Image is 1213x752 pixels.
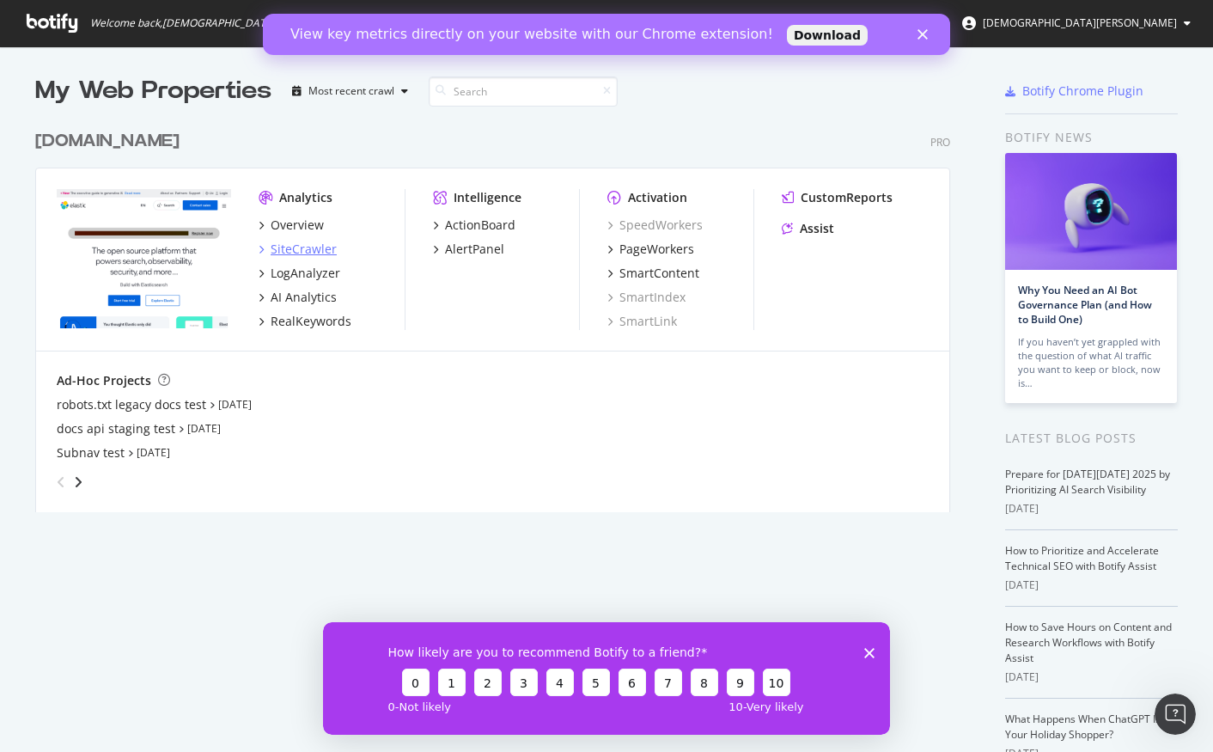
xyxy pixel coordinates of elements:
div: Analytics [279,189,332,206]
div: [DATE] [1005,501,1178,517]
a: LogAnalyzer [259,265,340,282]
img: Why You Need an AI Bot Governance Plan (and How to Build One) [1005,153,1177,270]
div: grid [35,108,964,512]
div: CustomReports [801,189,893,206]
div: angle-left [50,468,72,496]
div: SmartContent [619,265,699,282]
a: SiteCrawler [259,241,337,258]
div: LogAnalyzer [271,265,340,282]
div: Botify Chrome Plugin [1022,83,1143,100]
img: elastic.co [57,189,231,328]
a: What Happens When ChatGPT Is Your Holiday Shopper? [1005,712,1161,742]
div: AI Analytics [271,289,337,306]
div: angle-right [72,474,84,491]
a: How to Save Hours on Content and Research Workflows with Botify Assist [1005,620,1172,665]
a: [DOMAIN_NAME] [35,129,186,154]
a: Assist [782,220,834,237]
div: PageWorkers [619,241,694,258]
div: Ad-Hoc Projects [57,372,151,389]
div: Intelligence [454,189,521,206]
div: Activation [628,189,687,206]
span: Welcome back, [DEMOGRAPHIC_DATA][PERSON_NAME] ! [90,16,359,30]
a: RealKeywords [259,313,351,330]
div: [DATE] [1005,669,1178,685]
iframe: Intercom live chat [1155,694,1196,735]
a: Overview [259,217,324,234]
a: CustomReports [782,189,893,206]
div: Assist [800,220,834,237]
iframe: Intercom live chat banner [263,14,950,55]
iframe: Survey from Botify [323,622,890,735]
a: [DATE] [218,397,252,412]
a: Prepare for [DATE][DATE] 2025 by Prioritizing AI Search Visibility [1005,467,1170,497]
a: SmartContent [607,265,699,282]
div: Overview [271,217,324,234]
a: Botify Chrome Plugin [1005,83,1143,100]
a: [DATE] [187,421,221,436]
div: [DOMAIN_NAME] [35,129,180,154]
div: [DATE] [1005,578,1178,593]
a: docs api staging test [57,420,175,437]
a: robots.txt legacy docs test [57,396,206,413]
a: SmartIndex [607,289,686,306]
div: If you haven’t yet grappled with the question of what AI traffic you want to keep or block, now is… [1018,335,1164,390]
a: PageWorkers [607,241,694,258]
div: SiteCrawler [271,241,337,258]
div: Close [655,15,672,26]
div: My Web Properties [35,74,271,108]
div: Latest Blog Posts [1005,429,1178,448]
a: Subnav test [57,444,125,462]
a: [DATE] [137,445,170,460]
span: Christian Weinke [983,15,1177,30]
button: Most recent crawl [285,77,415,105]
input: Search [429,76,618,107]
a: How to Prioritize and Accelerate Technical SEO with Botify Assist [1005,543,1159,573]
div: Botify news [1005,128,1178,147]
a: SmartLink [607,313,677,330]
a: AI Analytics [259,289,337,306]
div: AlertPanel [445,241,504,258]
button: [DEMOGRAPHIC_DATA][PERSON_NAME] [948,9,1204,37]
div: ActionBoard [445,217,515,234]
div: Pro [930,135,950,150]
a: Why You Need an AI Bot Governance Plan (and How to Build One) [1018,283,1152,327]
a: AlertPanel [433,241,504,258]
a: SpeedWorkers [607,217,703,234]
a: ActionBoard [433,217,515,234]
div: RealKeywords [271,313,351,330]
div: Most recent crawl [308,86,394,96]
